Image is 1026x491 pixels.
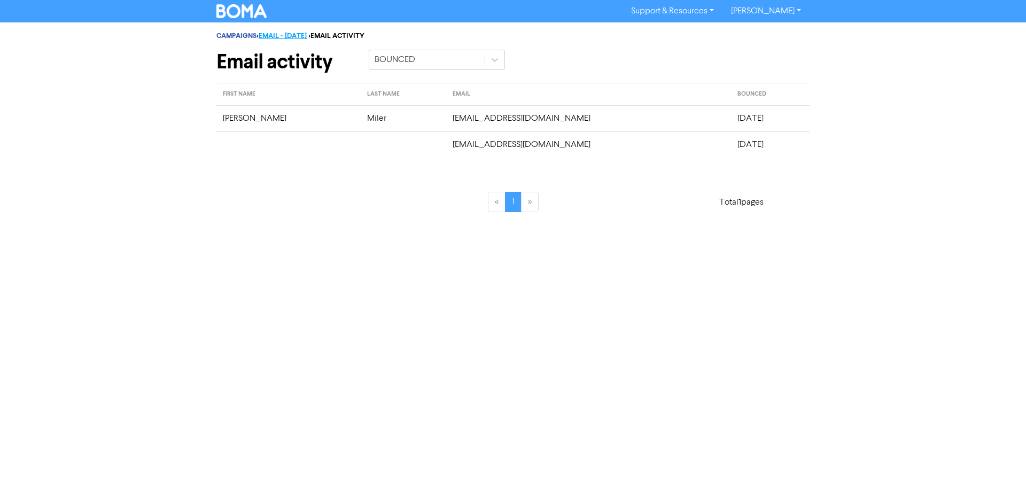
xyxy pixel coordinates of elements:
[446,105,730,131] td: [EMAIL_ADDRESS][DOMAIN_NAME]
[446,131,730,158] td: [EMAIL_ADDRESS][DOMAIN_NAME]
[216,50,353,74] h1: Email activity
[216,105,361,131] td: [PERSON_NAME]
[216,83,361,106] th: FIRST NAME
[361,105,446,131] td: Miler
[446,83,730,106] th: EMAIL
[719,196,764,209] p: Total 1 pages
[731,131,810,158] td: [DATE]
[375,53,415,66] div: BOUNCED
[731,105,810,131] td: [DATE]
[973,440,1026,491] iframe: Chat Widget
[361,83,446,106] th: LAST NAME
[216,31,810,41] div: > > EMAIL ACTIVITY
[259,32,307,40] a: EMAIL - [DATE]
[722,3,810,20] a: [PERSON_NAME]
[731,83,810,106] th: BOUNCED
[505,192,522,212] a: Page 1 is your current page
[623,3,722,20] a: Support & Resources
[216,32,256,40] a: CAMPAIGNS
[216,4,267,18] img: BOMA Logo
